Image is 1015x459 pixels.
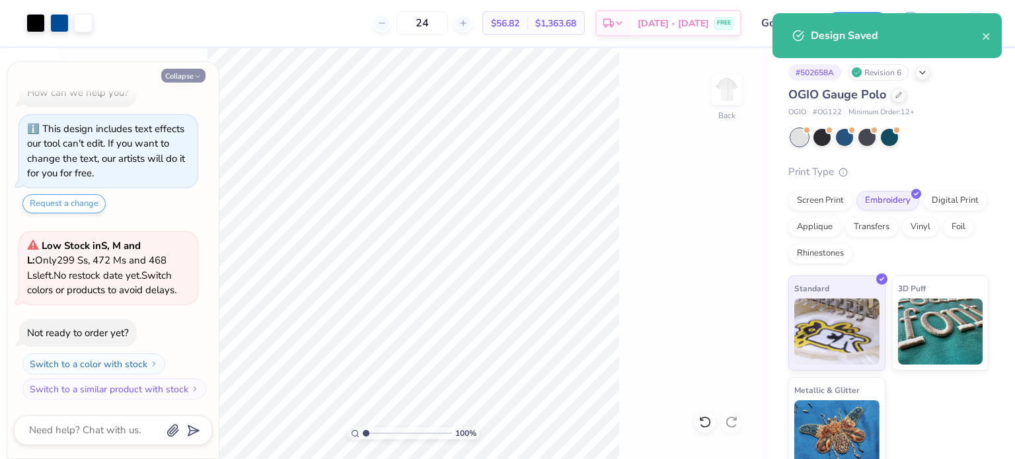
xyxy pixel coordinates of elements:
div: Not ready to order yet? [27,326,129,339]
span: No restock date yet. [54,269,141,282]
div: Vinyl [902,217,939,237]
div: Transfers [845,217,898,237]
div: Back [718,110,735,122]
img: 3D Puff [898,299,983,365]
div: Embroidery [856,191,919,211]
input: Untitled Design [751,10,816,36]
input: – – [396,11,448,35]
span: OGIO Gauge Polo [788,87,886,102]
div: Screen Print [788,191,852,211]
span: Only 299 Ss, 472 Ms and 468 Ls left. Switch colors or products to avoid delays. [27,239,176,297]
span: 3D Puff [898,281,926,295]
img: Switch to a color with stock [150,360,158,368]
div: Digital Print [923,191,987,211]
img: Switch to a similar product with stock [191,385,199,393]
div: Foil [943,217,974,237]
div: How can we help you? [27,86,129,99]
button: Switch to a color with stock [22,353,165,374]
div: Rhinestones [788,244,852,264]
div: Design Saved [811,28,982,44]
span: # OG122 [813,107,842,118]
div: Applique [788,217,841,237]
div: # 502658A [788,64,841,81]
button: Request a change [22,194,106,213]
button: close [982,28,991,44]
span: Minimum Order: 12 + [848,107,915,118]
span: Standard [794,281,829,295]
span: Metallic & Glitter [794,383,860,397]
div: Print Type [788,164,989,180]
img: Back [714,77,740,103]
img: Standard [794,299,880,365]
strong: Low Stock in S, M and L : [27,239,141,267]
span: 100 % [455,427,476,439]
span: [DATE] - [DATE] [638,17,709,30]
button: Switch to a similar product with stock [22,378,206,400]
span: OGIO [788,107,806,118]
button: Collapse [161,69,206,83]
span: FREE [717,18,731,28]
span: $1,363.68 [535,17,576,30]
div: Revision 6 [848,64,909,81]
span: $56.82 [491,17,519,30]
div: This design includes text effects our tool can't edit. If you want to change the text, our artist... [27,122,185,180]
